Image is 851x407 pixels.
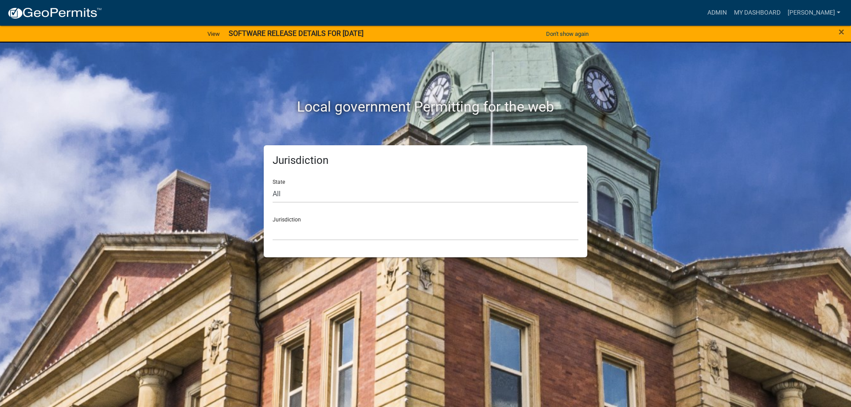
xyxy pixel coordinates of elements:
button: Close [839,27,844,37]
h5: Jurisdiction [273,154,578,167]
h2: Local government Permitting for the web [180,98,671,115]
a: [PERSON_NAME] [784,4,844,21]
button: Don't show again [543,27,592,41]
a: My Dashboard [730,4,784,21]
a: Admin [704,4,730,21]
a: View [204,27,223,41]
span: × [839,26,844,38]
strong: SOFTWARE RELEASE DETAILS FOR [DATE] [229,29,363,38]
